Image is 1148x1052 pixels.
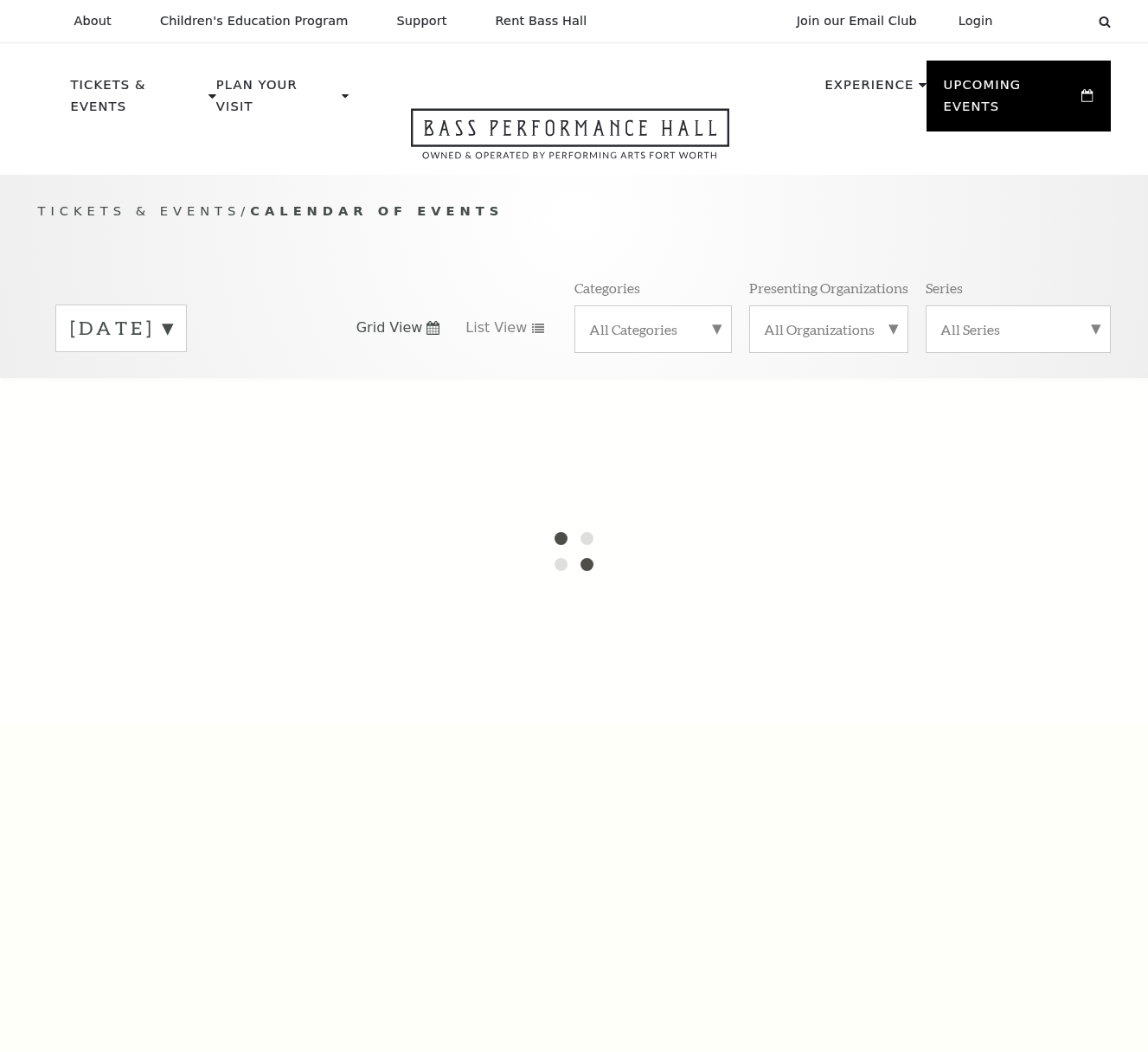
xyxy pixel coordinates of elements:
[749,279,908,297] p: Presenting Organizations
[764,320,894,338] label: All Organizations
[74,14,112,29] p: About
[1021,13,1082,29] select: Select:
[38,203,241,218] span: Tickets & Events
[160,14,349,29] p: Children's Education Program
[589,320,717,338] label: All Categories
[250,203,503,218] span: Calendar of Events
[940,320,1096,338] label: All Series
[397,14,447,29] p: Support
[496,14,587,29] p: Rent Bass Hall
[71,74,205,127] p: Tickets & Events
[70,315,172,342] label: [DATE]
[216,74,337,127] p: Plan Your Visit
[38,201,1111,222] p: /
[824,74,914,106] p: Experience
[356,318,423,337] span: Grid View
[944,74,1078,127] p: Upcoming Events
[465,318,527,337] span: List View
[574,279,640,297] p: Categories
[926,279,963,297] p: Series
